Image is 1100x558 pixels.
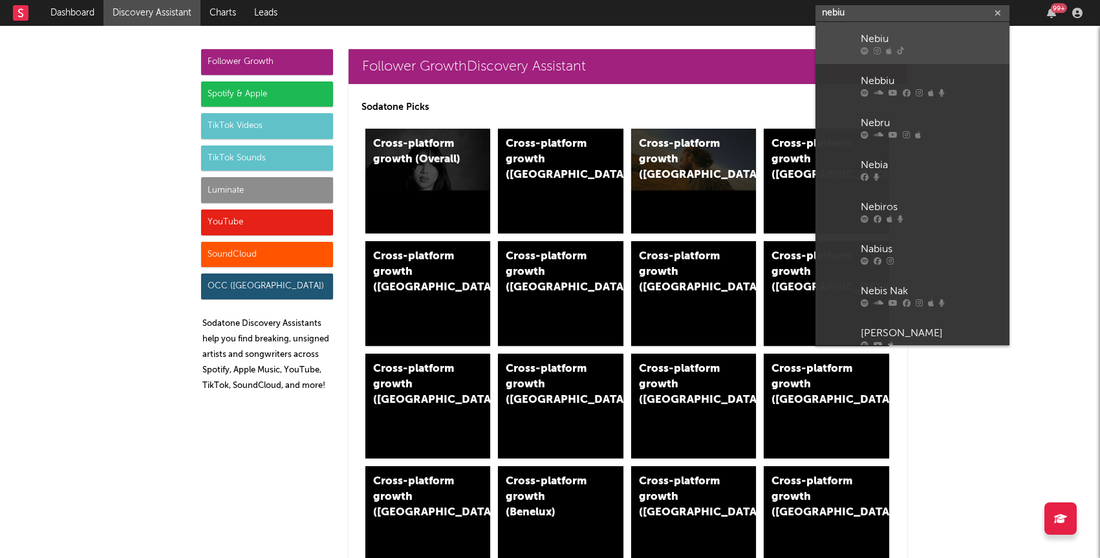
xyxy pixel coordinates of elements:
a: Cross-platform growth ([GEOGRAPHIC_DATA]) [498,129,623,233]
div: Nebis Nak [861,283,1003,299]
div: Cross-platform growth ([GEOGRAPHIC_DATA]) [639,361,727,408]
a: Nebru [815,106,1009,148]
div: Cross-platform growth ([GEOGRAPHIC_DATA]) [639,474,727,520]
div: Cross-platform growth ([GEOGRAPHIC_DATA]) [771,136,859,183]
div: Cross-platform growth ([GEOGRAPHIC_DATA]/GSA) [639,249,727,295]
p: Sodatone Picks [361,100,894,115]
a: Nebbiu [815,64,1009,106]
a: Cross-platform growth ([GEOGRAPHIC_DATA]) [631,354,757,458]
div: Cross-platform growth ([GEOGRAPHIC_DATA]) [373,249,461,295]
a: Cross-platform growth ([GEOGRAPHIC_DATA]) [498,354,623,458]
div: Nebiu [861,31,1003,47]
a: Cross-platform growth ([GEOGRAPHIC_DATA]) [365,241,491,346]
a: Follower GrowthDiscovery Assistant [349,49,907,84]
div: Nebru [861,115,1003,131]
a: Cross-platform growth ([GEOGRAPHIC_DATA]/GSA) [631,241,757,346]
div: Cross-platform growth (Benelux) [506,474,594,520]
div: Cross-platform growth ([GEOGRAPHIC_DATA]) [771,361,859,408]
a: Cross-platform growth ([GEOGRAPHIC_DATA]) [764,129,889,233]
a: Nebiu [815,22,1009,64]
p: Sodatone Discovery Assistants help you find breaking, unsigned artists and songwriters across Spo... [202,316,333,394]
a: Cross-platform growth ([GEOGRAPHIC_DATA]) [631,129,757,233]
button: 99+ [1047,8,1056,18]
div: Cross-platform growth ([GEOGRAPHIC_DATA]) [506,361,594,408]
div: Follower Growth [201,49,333,75]
div: TikTok Sounds [201,145,333,171]
div: Cross-platform growth ([GEOGRAPHIC_DATA]) [373,361,461,408]
a: [PERSON_NAME] [815,316,1009,358]
div: Nebbiu [861,73,1003,89]
div: Cross-platform growth ([GEOGRAPHIC_DATA]) [639,136,727,183]
a: Cross-platform growth ([GEOGRAPHIC_DATA]) [365,354,491,458]
div: SoundCloud [201,242,333,268]
div: OCC ([GEOGRAPHIC_DATA]) [201,274,333,299]
input: Search for artists [815,5,1009,21]
a: Nabius [815,232,1009,274]
div: Nebiros [861,199,1003,215]
div: Cross-platform growth ([GEOGRAPHIC_DATA]) [771,249,859,295]
a: Cross-platform growth ([GEOGRAPHIC_DATA]) [764,354,889,458]
div: Cross-platform growth ([GEOGRAPHIC_DATA]) [373,474,461,520]
div: Cross-platform growth ([GEOGRAPHIC_DATA]) [506,136,594,183]
div: Nabius [861,241,1003,257]
a: Cross-platform growth (Overall) [365,129,491,233]
div: Cross-platform growth ([GEOGRAPHIC_DATA]) [506,249,594,295]
a: Nebis Nak [815,274,1009,316]
a: Nebiros [815,190,1009,232]
a: Cross-platform growth ([GEOGRAPHIC_DATA]) [498,241,623,346]
div: [PERSON_NAME] [861,325,1003,341]
div: Cross-platform growth (Overall) [373,136,461,167]
div: YouTube [201,209,333,235]
div: Cross-platform growth ([GEOGRAPHIC_DATA]) [771,474,859,520]
div: Spotify & Apple [201,81,333,107]
div: 99 + [1051,3,1067,13]
div: TikTok Videos [201,113,333,139]
div: Luminate [201,177,333,203]
a: Cross-platform growth ([GEOGRAPHIC_DATA]) [764,241,889,346]
div: Nebia [861,157,1003,173]
a: Nebia [815,148,1009,190]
